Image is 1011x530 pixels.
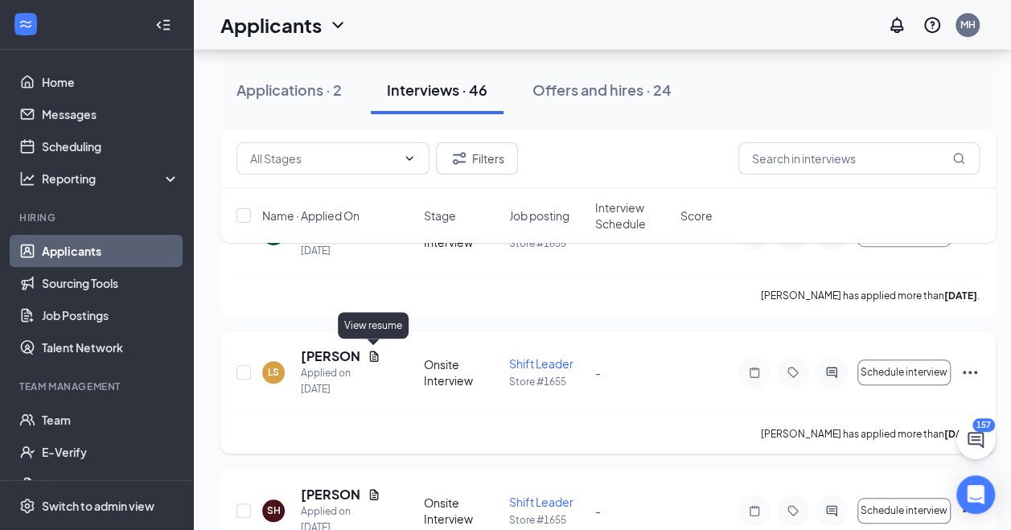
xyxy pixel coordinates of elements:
[966,430,985,450] svg: ChatActive
[509,356,573,371] span: Shift Leader
[595,199,671,232] span: Interview Schedule
[301,347,361,365] h5: [PERSON_NAME]
[42,498,154,514] div: Switch to admin view
[368,350,380,363] svg: Document
[952,152,965,165] svg: MagnifyingGlass
[301,486,361,503] h5: [PERSON_NAME]
[42,98,179,130] a: Messages
[301,365,380,397] div: Applied on [DATE]
[745,504,764,517] svg: Note
[956,475,995,514] div: Open Intercom Messenger
[761,289,980,302] p: [PERSON_NAME] has applied more than .
[857,498,951,524] button: Schedule interview
[424,207,456,224] span: Stage
[972,418,995,432] div: 157
[857,359,951,385] button: Schedule interview
[19,211,176,224] div: Hiring
[18,16,34,32] svg: WorkstreamLogo
[42,299,179,331] a: Job Postings
[42,267,179,299] a: Sourcing Tools
[509,207,569,224] span: Job posting
[436,142,518,175] button: Filter Filters
[42,404,179,436] a: Team
[822,366,841,379] svg: ActiveChat
[155,17,171,33] svg: Collapse
[42,468,179,500] a: Documents
[42,436,179,468] a: E-Verify
[783,504,803,517] svg: Tag
[923,15,942,35] svg: QuestionInfo
[738,142,980,175] input: Search in interviews
[424,495,499,527] div: Onsite Interview
[595,503,601,518] span: -
[822,504,841,517] svg: ActiveChat
[262,207,360,224] span: Name · Applied On
[42,331,179,364] a: Talent Network
[250,150,397,167] input: All Stages
[42,235,179,267] a: Applicants
[328,15,347,35] svg: ChevronDown
[450,149,469,168] svg: Filter
[956,421,995,459] button: ChatActive
[861,505,947,516] span: Schedule interview
[944,428,977,440] b: [DATE]
[509,495,573,509] span: Shift Leader
[509,513,585,527] p: Store #1655
[595,365,601,380] span: -
[532,80,672,100] div: Offers and hires · 24
[387,80,487,100] div: Interviews · 46
[338,312,409,339] div: View resume
[19,171,35,187] svg: Analysis
[236,80,342,100] div: Applications · 2
[267,503,281,517] div: SH
[783,366,803,379] svg: Tag
[944,290,977,302] b: [DATE]
[424,356,499,388] div: Onsite Interview
[403,152,416,165] svg: ChevronDown
[761,427,980,441] p: [PERSON_NAME] has applied more than .
[509,375,585,388] p: Store #1655
[42,66,179,98] a: Home
[861,367,947,378] span: Schedule interview
[745,366,764,379] svg: Note
[368,488,380,501] svg: Document
[19,380,176,393] div: Team Management
[887,15,906,35] svg: Notifications
[960,363,980,382] svg: Ellipses
[19,498,35,514] svg: Settings
[680,207,713,224] span: Score
[960,18,976,31] div: MH
[220,11,322,39] h1: Applicants
[268,365,279,379] div: LS
[42,130,179,162] a: Scheduling
[42,171,180,187] div: Reporting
